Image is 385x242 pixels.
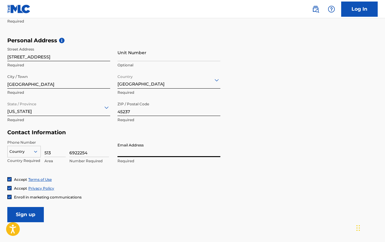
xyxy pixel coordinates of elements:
div: Drag [356,219,360,237]
p: Country Required [7,158,41,163]
p: Optional [117,62,220,68]
input: Sign up [7,207,44,222]
div: Help [325,3,338,15]
p: Area [44,158,66,164]
img: checkbox [8,186,11,190]
img: help [328,5,335,13]
img: search [312,5,319,13]
label: Country [117,70,133,79]
a: Terms of Use [28,177,52,182]
img: MLC Logo [7,5,31,13]
p: Required [7,19,110,24]
p: Required [117,117,220,123]
img: checkbox [8,195,11,199]
span: Accept [14,186,27,191]
span: Enroll in marketing communications [14,195,82,199]
p: Required [7,62,110,68]
h5: Personal Address [7,37,378,44]
p: Required [7,117,110,123]
p: Required [117,158,220,164]
a: Public Search [310,3,322,15]
p: Number Required [69,158,109,164]
p: Required [7,90,110,95]
p: Required [117,90,220,95]
img: checkbox [8,177,11,181]
div: [US_STATE] [7,100,110,115]
span: Accept [14,177,27,182]
div: [GEOGRAPHIC_DATA] [117,72,220,87]
span: i [59,38,65,43]
iframe: Chat Widget [355,213,385,242]
h5: Contact Information [7,129,220,136]
label: State / Province [7,98,36,107]
a: Privacy Policy [28,186,54,191]
a: Log In [341,2,378,17]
